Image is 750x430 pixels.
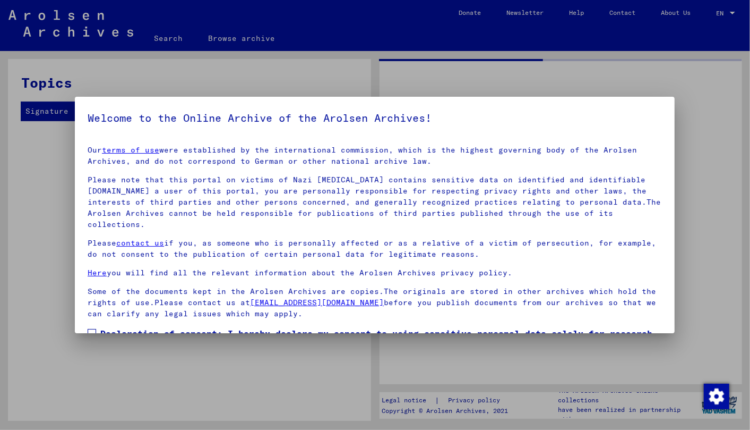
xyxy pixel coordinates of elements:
[88,268,107,277] a: Here
[88,267,662,279] p: you will find all the relevant information about the Arolsen Archives privacy policy.
[116,238,164,248] a: contact us
[88,286,662,319] p: Some of the documents kept in the Arolsen Archives are copies.The originals are stored in other a...
[88,238,662,260] p: Please if you, as someone who is personally affected or as a relative of a victim of persecution,...
[100,327,662,365] span: Declaration of consent: I hereby declare my consent to using sensitive personal data solely for r...
[704,384,729,409] img: Change consent
[88,174,662,230] p: Please note that this portal on victims of Nazi [MEDICAL_DATA] contains sensitive data on identif...
[88,145,662,167] p: Our were established by the international commission, which is the highest governing body of the ...
[102,145,159,155] a: terms of use
[88,109,662,127] h5: Welcome to the Online Archive of the Arolsen Archives!
[250,298,384,307] a: [EMAIL_ADDRESS][DOMAIN_NAME]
